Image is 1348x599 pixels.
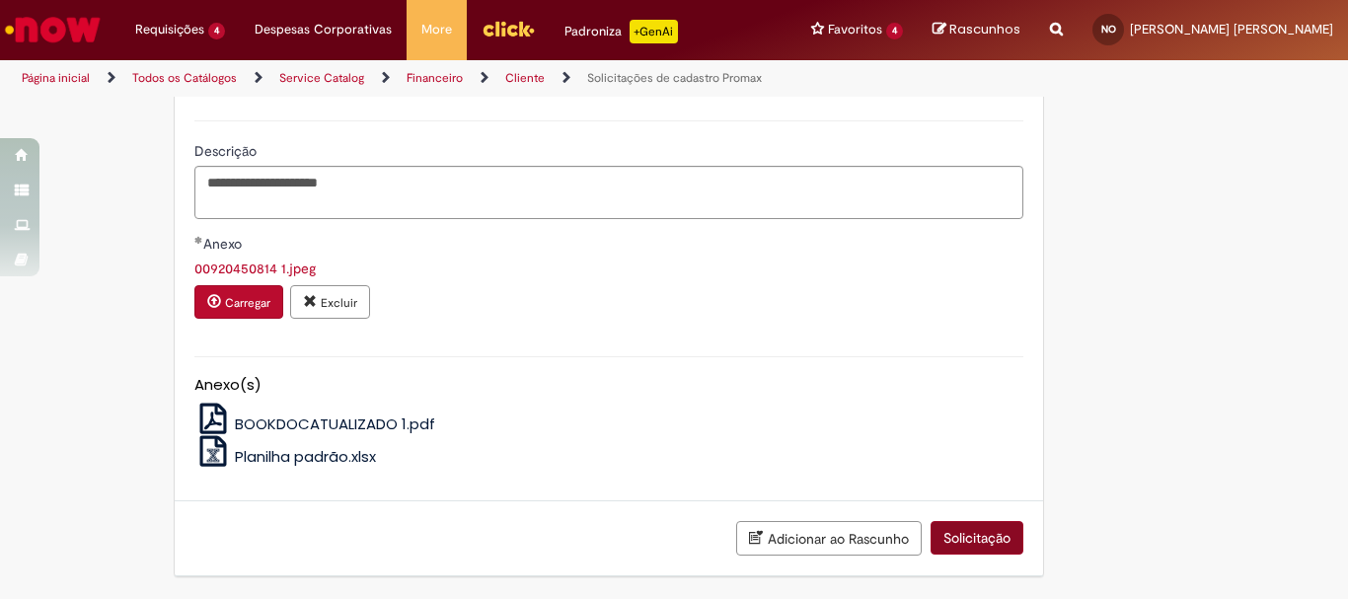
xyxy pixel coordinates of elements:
a: Service Catalog [279,70,364,86]
span: Obrigatório Preenchido [194,236,203,244]
a: Página inicial [22,70,90,86]
a: Solicitações de cadastro Promax [587,70,762,86]
button: Adicionar ao Rascunho [736,521,922,556]
a: Planilha padrão.xlsx [194,446,377,467]
span: Favoritos [828,20,882,39]
button: Excluir anexo 00920450814 1.jpeg [290,285,370,319]
span: Planilha padrão.xlsx [235,446,376,467]
ul: Trilhas de página [15,60,884,97]
span: More [421,20,452,39]
h5: Anexo(s) [194,377,1023,394]
img: ServiceNow [2,10,104,49]
span: BOOKDOCATUALIZADO 1.pdf [235,413,435,434]
p: +GenAi [630,20,678,43]
a: Rascunhos [933,21,1020,39]
a: Download de 00920450814 1.jpeg [194,260,316,277]
a: Todos os Catálogos [132,70,237,86]
small: Excluir [321,295,357,311]
button: Carregar anexo de Anexo Required [194,285,283,319]
span: Requisições [135,20,204,39]
a: Financeiro [407,70,463,86]
span: Descrição [194,142,261,160]
a: BOOKDOCATUALIZADO 1.pdf [194,413,436,434]
button: Solicitação [931,521,1023,555]
span: [PERSON_NAME] [PERSON_NAME] [1130,21,1333,37]
img: click_logo_yellow_360x200.png [482,14,535,43]
span: Anexo [203,235,246,253]
a: Cliente [505,70,545,86]
span: Despesas Corporativas [255,20,392,39]
div: Padroniza [564,20,678,43]
span: NO [1101,23,1116,36]
textarea: Descrição [194,166,1023,219]
span: Rascunhos [949,20,1020,38]
small: Carregar [225,295,270,311]
span: 4 [886,23,903,39]
span: 4 [208,23,225,39]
